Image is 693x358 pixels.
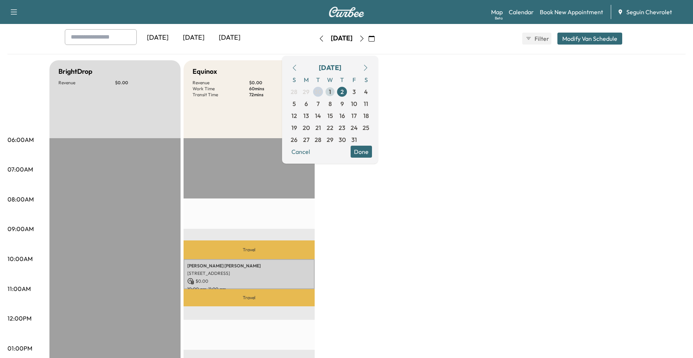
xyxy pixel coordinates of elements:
[522,33,551,45] button: Filter
[331,34,352,43] div: [DATE]
[291,135,297,144] span: 26
[324,74,336,86] span: W
[315,135,321,144] span: 28
[341,87,344,96] span: 2
[184,240,315,259] p: Travel
[327,111,333,120] span: 15
[212,29,248,46] div: [DATE]
[626,7,672,16] span: Seguin Chevrolet
[312,74,324,86] span: T
[7,254,33,263] p: 10:00AM
[7,135,34,144] p: 06:00AM
[176,29,212,46] div: [DATE]
[339,111,345,120] span: 16
[329,99,332,108] span: 8
[7,284,31,293] p: 11:00AM
[58,66,93,77] h5: BrightDrop
[314,87,322,96] span: 30
[7,314,31,323] p: 12:00PM
[291,87,297,96] span: 28
[351,123,358,132] span: 24
[303,123,310,132] span: 20
[184,289,315,306] p: Travel
[300,74,312,86] span: M
[351,146,372,158] button: Done
[187,286,311,292] p: 10:00 am - 11:00 am
[58,80,115,86] p: Revenue
[327,123,333,132] span: 22
[193,86,249,92] p: Work Time
[187,278,311,285] p: $ 0.00
[557,33,622,45] button: Modify Van Schedule
[291,123,297,132] span: 19
[336,74,348,86] span: T
[351,99,357,108] span: 10
[351,135,357,144] span: 31
[317,99,320,108] span: 7
[341,99,344,108] span: 9
[303,111,309,120] span: 13
[7,165,33,174] p: 07:00AM
[329,87,331,96] span: 1
[364,99,368,108] span: 11
[339,135,346,144] span: 30
[351,111,357,120] span: 17
[348,74,360,86] span: F
[193,66,217,77] h5: Equinox
[360,74,372,86] span: S
[495,15,503,21] div: Beta
[288,74,300,86] span: S
[339,123,345,132] span: 23
[319,63,341,73] div: [DATE]
[329,7,364,17] img: Curbee Logo
[293,99,296,108] span: 5
[363,123,369,132] span: 25
[491,7,503,16] a: MapBeta
[249,80,306,86] p: $ 0.00
[327,135,333,144] span: 29
[187,270,311,276] p: [STREET_ADDRESS]
[364,87,368,96] span: 4
[115,80,172,86] p: $ 0.00
[187,263,311,269] p: [PERSON_NAME] [PERSON_NAME]
[140,29,176,46] div: [DATE]
[303,87,309,96] span: 29
[193,92,249,98] p: Transit Time
[193,80,249,86] p: Revenue
[535,34,548,43] span: Filter
[7,195,34,204] p: 08:00AM
[540,7,603,16] a: Book New Appointment
[249,86,306,92] p: 60 mins
[305,99,308,108] span: 6
[315,123,321,132] span: 21
[363,111,369,120] span: 18
[7,344,32,353] p: 01:00PM
[291,111,297,120] span: 12
[288,146,314,158] button: Cancel
[315,111,321,120] span: 14
[509,7,534,16] a: Calendar
[352,87,356,96] span: 3
[7,224,34,233] p: 09:00AM
[249,92,306,98] p: 72 mins
[303,135,309,144] span: 27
